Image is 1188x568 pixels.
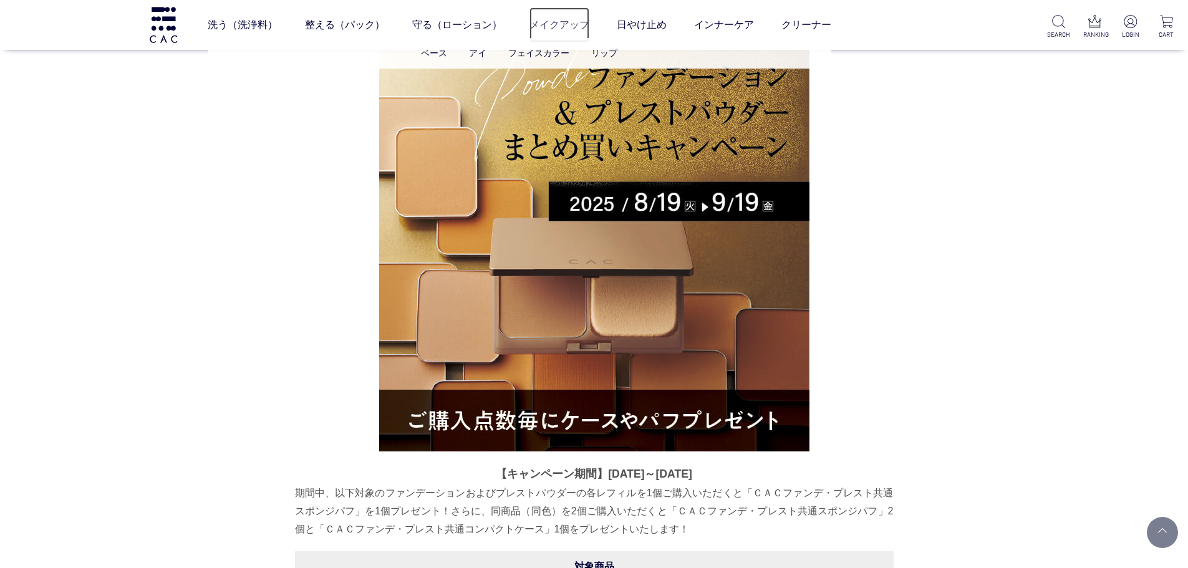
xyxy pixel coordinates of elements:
a: 洗う（洗浄料） [208,7,278,42]
a: RANKING [1083,15,1106,39]
a: リップ [591,48,617,58]
a: アイ [469,48,486,58]
p: LOGIN [1119,30,1142,39]
p: 【キャンペーン期間】[DATE]～[DATE] [295,464,894,484]
p: CART [1155,30,1178,39]
p: 期間中、以下対象のファンデーションおよびプレストパウダーの各レフィルを1個ご購入いただくと「ＣＡＣファンデ・プレスト共通スポンジパフ」を1個プレゼント！さらに、同商品（同色）を2個ご購入いただく... [295,484,894,539]
p: RANKING [1083,30,1106,39]
p: SEARCH [1047,30,1070,39]
a: ベース [421,48,447,58]
a: 日やけ止め [617,7,667,42]
img: logo [148,7,179,42]
img: ベースメイクまとめ買いキャンペーン [379,21,809,451]
a: LOGIN [1119,15,1142,39]
a: クリーナー [781,7,831,42]
a: 整える（パック） [305,7,385,42]
a: SEARCH [1047,15,1070,39]
a: メイクアップ [529,7,589,42]
a: CART [1155,15,1178,39]
a: 守る（ローション） [412,7,502,42]
a: インナーケア [694,7,754,42]
a: フェイスカラー [508,48,569,58]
